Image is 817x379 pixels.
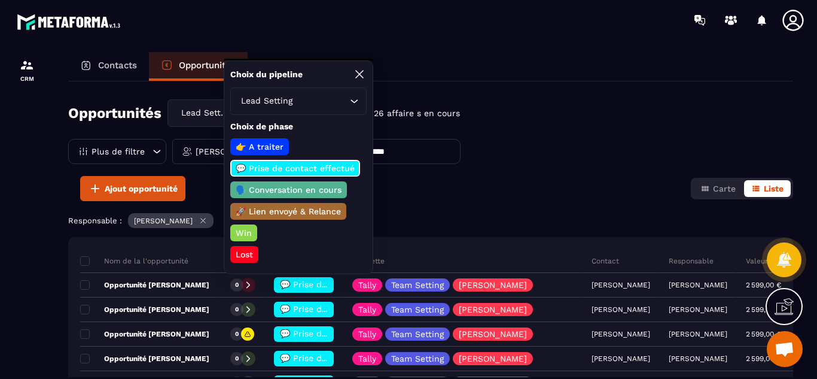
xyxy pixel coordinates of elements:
[230,121,367,132] p: Choix de phase
[391,305,444,314] p: Team Setting
[358,305,376,314] p: Tally
[3,49,51,91] a: formationformationCRM
[280,280,399,289] span: 💬 Prise de contact effectué
[80,256,188,266] p: Nom de la l'opportunité
[280,304,399,314] span: 💬 Prise de contact effectué
[459,281,527,289] p: [PERSON_NAME]
[234,248,255,260] p: Lost
[80,176,185,201] button: Ajout opportunité
[669,305,727,314] p: [PERSON_NAME]
[669,256,714,266] p: Responsable
[167,99,293,127] div: Search for option
[235,305,239,314] p: 0
[234,141,285,153] p: 👉 A traiter
[235,330,239,338] p: 0
[592,256,619,266] p: Contact
[280,329,399,338] span: 💬 Prise de contact effectué
[459,354,527,363] p: [PERSON_NAME]
[744,180,791,197] button: Liste
[80,305,209,314] p: Opportunité [PERSON_NAME]
[179,60,236,71] p: Opportunités
[391,281,444,289] p: Team Setting
[105,183,178,195] span: Ajout opportunité
[234,227,254,239] p: Win
[235,281,239,289] p: 0
[238,95,295,108] span: Lead Setting
[234,162,356,174] p: 💬 Prise de contact effectué
[68,52,149,81] a: Contacts
[80,329,209,339] p: Opportunité [PERSON_NAME]
[391,330,444,338] p: Team Setting
[80,280,209,290] p: Opportunité [PERSON_NAME]
[134,217,193,225] p: [PERSON_NAME]
[459,305,527,314] p: [PERSON_NAME]
[767,331,803,367] div: Ouvrir le chat
[295,95,347,108] input: Search for option
[746,354,781,363] p: 2 599,00 €
[17,11,124,33] img: logo
[746,281,781,289] p: 2 599,00 €
[358,354,376,363] p: Tally
[178,107,231,120] span: Lead Setting
[98,60,137,71] p: Contacts
[92,147,145,156] p: Plus de filtre
[234,205,343,217] p: 🚀 Lien envoyé & Relance
[230,69,303,80] p: Choix du pipeline
[248,52,320,81] a: Tâches
[391,354,444,363] p: Team Setting
[669,281,727,289] p: [PERSON_NAME]
[764,184,784,193] span: Liste
[68,101,161,125] h2: Opportunités
[235,354,239,363] p: 0
[196,147,264,156] p: [PERSON_NAME]
[80,354,209,363] p: Opportunité [PERSON_NAME]
[459,330,527,338] p: [PERSON_NAME]
[234,184,343,196] p: 🗣️ Conversation en cours
[669,354,727,363] p: [PERSON_NAME]
[358,281,376,289] p: Tally
[3,75,51,82] p: CRM
[149,52,248,81] a: Opportunités
[669,330,727,338] p: [PERSON_NAME]
[20,58,34,72] img: formation
[746,305,781,314] p: 2 599,00 €
[693,180,743,197] button: Carte
[374,108,460,119] p: 26 affaire s en cours
[713,184,736,193] span: Carte
[358,330,376,338] p: Tally
[68,216,122,225] p: Responsable :
[746,256,768,266] p: Valeur
[280,353,399,363] span: 💬 Prise de contact effectué
[746,330,781,338] p: 2 599,00 €
[230,87,367,115] div: Search for option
